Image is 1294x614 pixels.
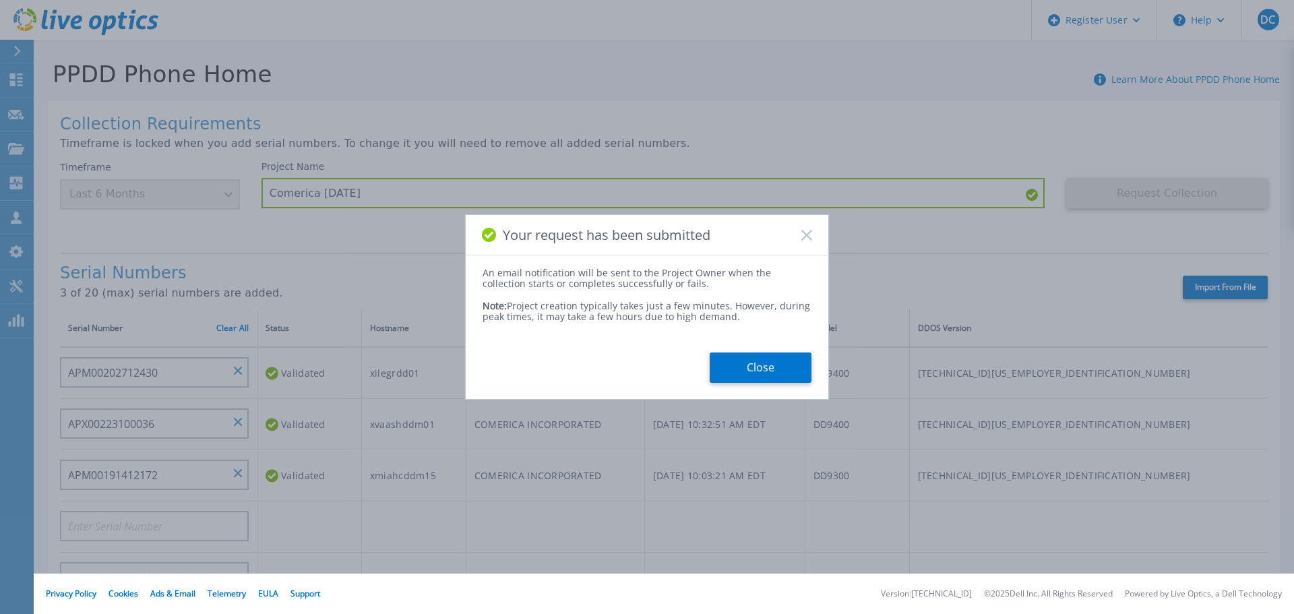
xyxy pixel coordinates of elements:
span: Note: [483,299,507,312]
li: Version: [TECHNICAL_ID] [881,590,972,598]
button: Close [710,352,811,383]
span: Your request has been submitted [503,227,710,243]
a: Privacy Policy [46,588,96,599]
a: Ads & Email [150,588,195,599]
li: © 2025 Dell Inc. All Rights Reserved [984,590,1113,598]
a: Cookies [109,588,138,599]
a: Support [290,588,320,599]
a: Telemetry [208,588,246,599]
li: Powered by Live Optics, a Dell Technology [1125,590,1282,598]
div: Project creation typically takes just a few minutes. However, during peak times, it may take a fe... [483,290,811,322]
div: An email notification will be sent to the Project Owner when the collection starts or completes s... [483,268,811,289]
a: EULA [258,588,278,599]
